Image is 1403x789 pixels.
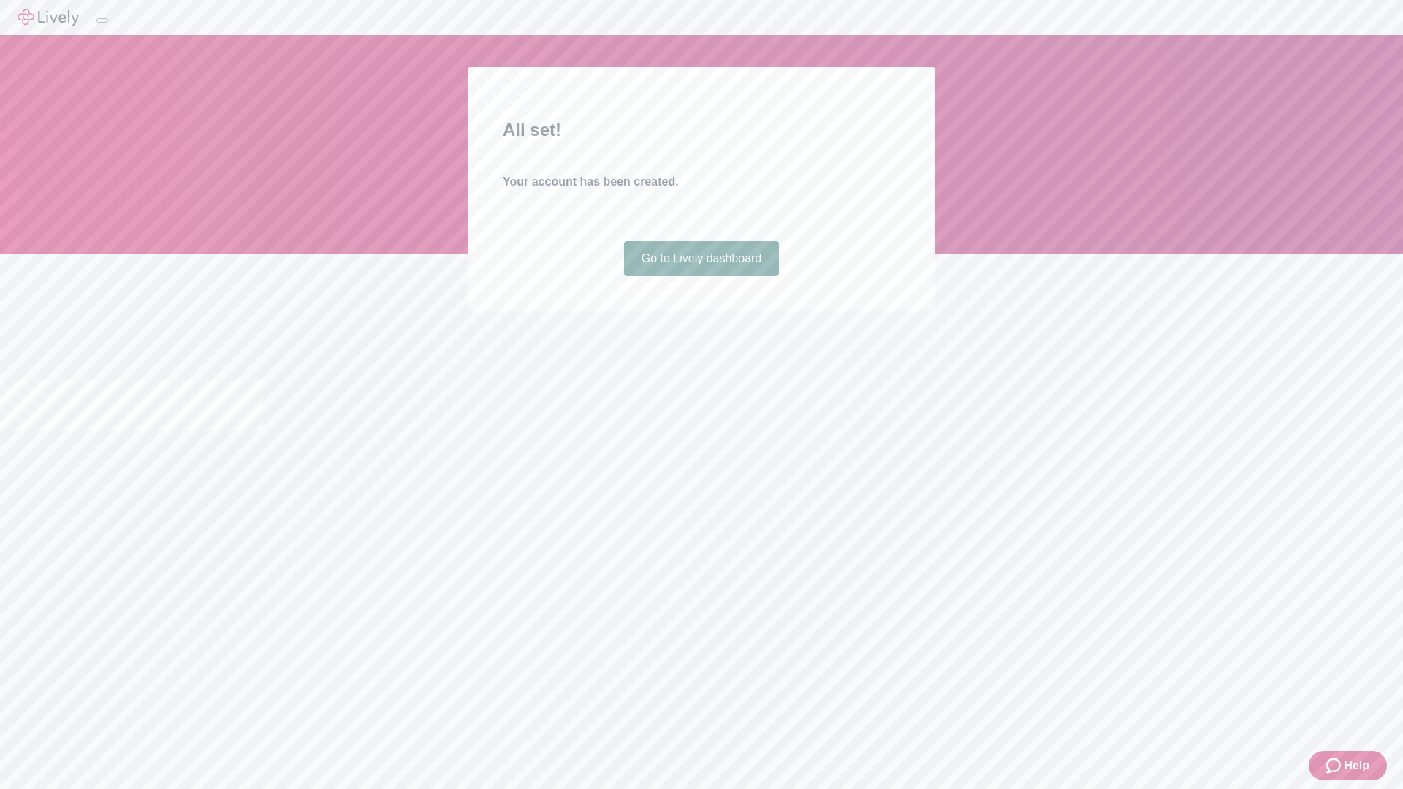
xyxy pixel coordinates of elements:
[96,18,108,23] button: Log out
[1309,751,1387,780] button: Zendesk support iconHelp
[503,173,900,191] h4: Your account has been created.
[18,9,79,26] img: Lively
[624,241,780,276] a: Go to Lively dashboard
[1344,757,1369,774] span: Help
[1326,757,1344,774] svg: Zendesk support icon
[503,117,900,143] h2: All set!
